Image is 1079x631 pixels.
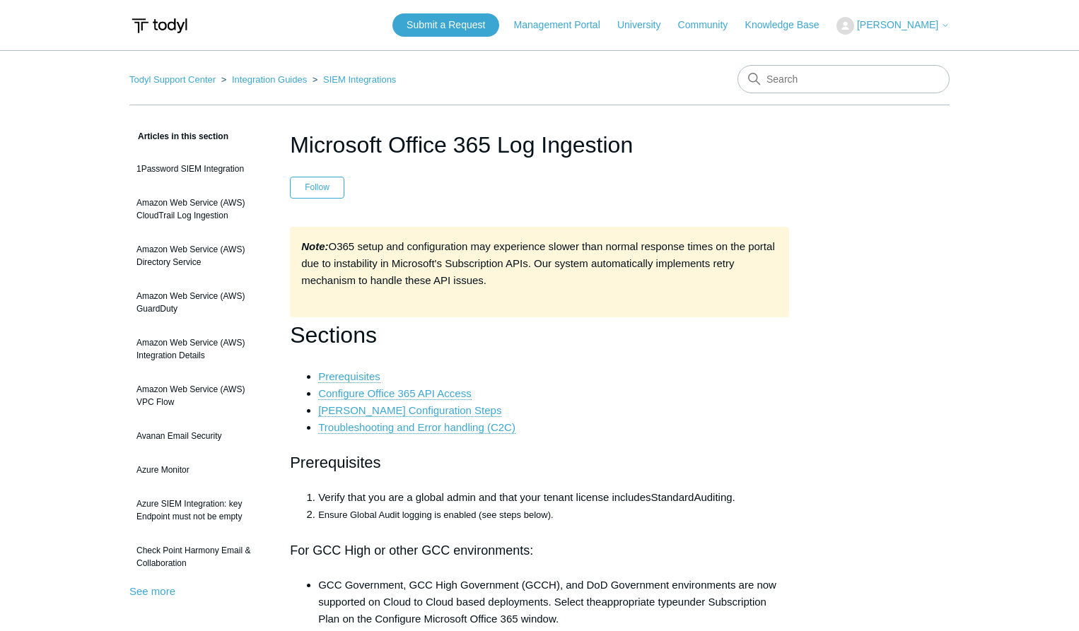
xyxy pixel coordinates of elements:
li: Integration Guides [218,74,310,85]
button: [PERSON_NAME] [836,17,950,35]
a: Amazon Web Service (AWS) Integration Details [129,329,269,369]
h2: Prerequisites [290,450,789,475]
a: Prerequisites [318,370,380,383]
span: appropriate type [601,596,677,608]
a: Community [678,18,742,33]
a: Todyl Support Center [129,74,216,85]
img: Todyl Support Center Help Center home page [129,13,189,39]
a: See more [129,585,175,597]
a: Troubleshooting and Error handling (C2C) [318,421,515,434]
span: For GCC High or other GCC environments: [290,543,533,558]
a: Knowledge Base [745,18,834,33]
span: Verify that you are a global admin and that your tenant license includes [318,491,651,503]
strong: Note: [301,240,328,252]
a: Azure Monitor [129,456,269,483]
a: Check Point Harmony Email & Collaboration [129,537,269,577]
a: Amazon Web Service (AWS) CloudTrail Log Ingestion [129,189,269,229]
li: SIEM Integrations [310,74,397,85]
button: Follow Article [290,177,344,198]
span: Auditing [694,491,732,503]
a: Configure Office 365 API Access [318,387,472,400]
a: University [617,18,675,33]
h1: Sections [290,317,789,353]
a: [PERSON_NAME] Configuration Steps [318,404,501,417]
a: Amazon Web Service (AWS) GuardDuty [129,283,269,322]
span: Ensure Global Audit logging is enabled (see steps below). [318,509,553,520]
a: Azure SIEM Integration: key Endpoint must not be empty [129,490,269,530]
a: SIEM Integrations [323,74,396,85]
h1: Microsoft Office 365 Log Ingestion [290,128,789,162]
a: Integration Guides [232,74,307,85]
li: Todyl Support Center [129,74,218,85]
a: Amazon Web Service (AWS) Directory Service [129,236,269,276]
a: Amazon Web Service (AWS) VPC Flow [129,376,269,415]
span: . [733,491,735,503]
a: Avanan Email Security [129,423,269,449]
a: Management Portal [514,18,614,33]
a: Submit a Request [392,13,499,37]
a: 1Password SIEM Integration [129,155,269,182]
input: Search [737,65,950,93]
span: under Subscription Plan on the Configure Microsoft Office 365 window. [318,596,766,625]
span: Standard [651,491,694,503]
div: O365 setup and configuration may experience slower than normal response times on the portal due t... [290,227,789,317]
span: [PERSON_NAME] [857,19,938,30]
span: Articles in this section [129,131,228,141]
span: GCC Government, GCC High Government (GCCH), and DoD Government environments are now supported on ... [318,579,776,608]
